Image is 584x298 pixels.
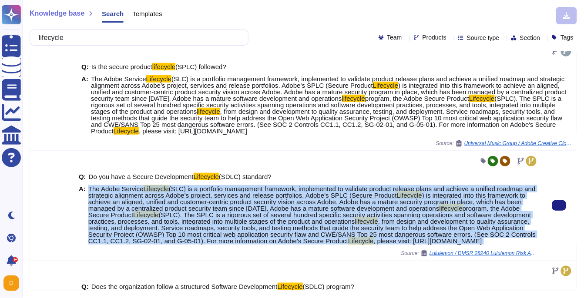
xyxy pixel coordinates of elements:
span: Tags [561,34,574,40]
b: Q: [79,173,86,180]
mark: Lifecycle [146,75,171,83]
mark: lifecycle [152,63,175,70]
span: The Adobe Service [88,185,144,192]
mark: Lifecycle [133,211,158,219]
b: Q: [81,283,89,290]
span: ) is integrated into this framework to achieve an aligned, unified and customer-centric product s... [88,192,526,212]
input: Search a question or template... [34,30,239,45]
span: The Adobe Service [91,75,146,83]
div: 9+ [13,257,18,262]
mark: lifecycle [355,218,378,225]
span: , please visit: [URL][DOMAIN_NAME] [374,237,482,245]
span: (SDLC) standard? [219,173,272,180]
mark: Lifecycle [144,185,169,192]
mark: Lifecycle [469,95,494,102]
span: (SLC) is a portfolio management framework, implemented to validate product release plans and achi... [88,185,536,199]
span: Source: [401,250,538,257]
b: A: [79,185,86,244]
span: , please visit: [URL][DOMAIN_NAME] [139,127,247,135]
span: Search [102,10,124,17]
span: (SLC) is a portfolio management framework, implemented to validate product release plans and achi... [91,75,565,89]
img: user [3,275,19,291]
span: Do you have a Secure Development [89,173,194,180]
span: Does the organization follow a structured Software Development [91,283,278,290]
b: A: [81,76,88,134]
span: program, the Adobe Secure Product [365,95,469,102]
span: Source: [436,140,573,147]
mark: lifecycle [440,205,463,212]
mark: Lifecycle [194,173,219,180]
span: Universal Music Group / Adobe Creative Cloud Follow up Questions Solution Technical Lead [464,141,573,146]
span: Knowledge base [30,10,84,17]
span: program, the Adobe Secure Product [88,205,520,219]
span: (SPLC). The SPLC is a rigorous set of several hundred specific security activities spanning opera... [88,211,531,225]
mark: lifecycle [342,95,365,102]
span: Source type [467,35,500,41]
span: ) is integrated into this framework to achieve an aligned, unified and customer-centric product s... [91,82,567,102]
span: Section [520,35,540,41]
span: , from design and development to quality assurance, testing, and deployment. Service roadmaps, se... [91,108,563,135]
span: Lululemon / DMSR 28240 Lululemon Risk Assessment questionnarie VRA. [430,251,538,256]
span: (SDLC) program? [303,283,354,290]
mark: Lifecycle [278,283,303,290]
mark: Lifecycle [114,127,139,135]
span: (SPLC) followed? [175,63,226,70]
mark: lifecycle [197,108,220,115]
button: user [2,274,25,293]
span: (SPLC). The SPLC is a rigorous set of several hundred specific security activities spanning opera... [91,95,562,115]
mark: Lifecycle [397,192,422,199]
span: Templates [132,10,162,17]
span: Team [387,34,402,40]
mark: Lifecycle [373,82,398,89]
span: Is the secure product [91,63,152,70]
span: Products [423,34,446,40]
b: Q: [81,63,89,70]
mark: Lifecycle [348,237,373,245]
span: , from design and development to quality assurance, testing, and deployment. Service roadmaps, se... [88,218,536,245]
